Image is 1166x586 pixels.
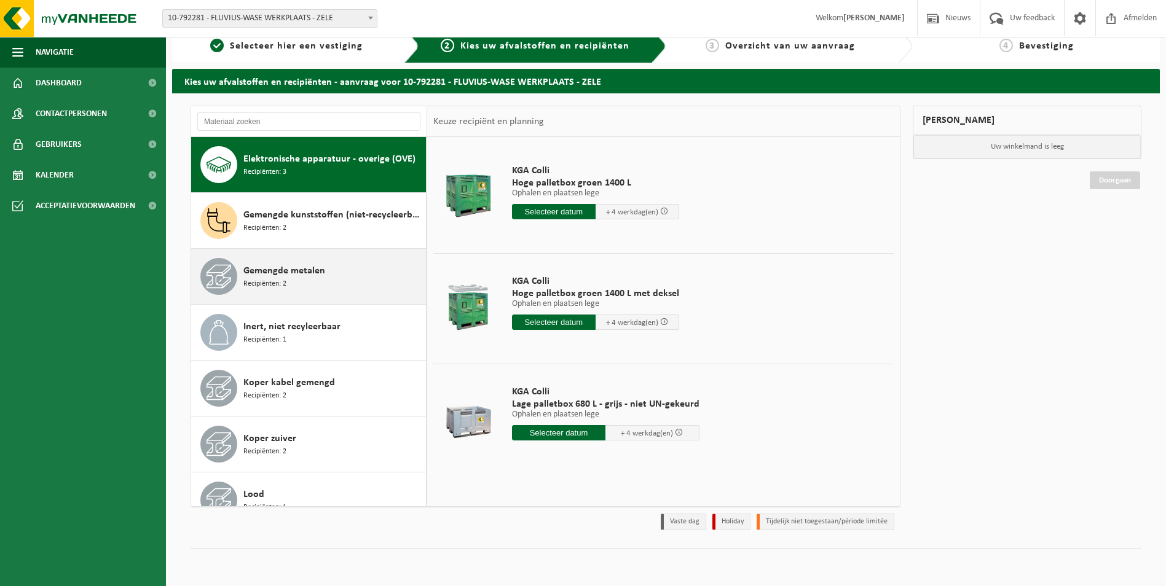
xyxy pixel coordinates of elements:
span: Overzicht van uw aanvraag [725,41,855,51]
li: Tijdelijk niet toegestaan/période limitée [757,514,894,530]
span: Contactpersonen [36,98,107,129]
h2: Kies uw afvalstoffen en recipiënten - aanvraag voor 10-792281 - FLUVIUS-WASE WERKPLAATS - ZELE [172,69,1160,93]
span: Kalender [36,160,74,190]
span: Lage palletbox 680 L - grijs - niet UN-gekeurd [512,398,699,410]
span: Gemengde metalen [243,264,325,278]
span: KGA Colli [512,275,679,287]
a: 1Selecteer hier een vestiging [178,39,395,53]
span: Hoge palletbox groen 1400 L met deksel [512,287,679,300]
span: + 4 werkdag(en) [621,429,673,437]
li: Vaste dag [661,514,706,530]
span: Recipiënten: 1 [243,502,286,514]
button: Elektronische apparatuur - overige (OVE) Recipiënten: 3 [191,137,427,193]
span: Koper zuiver [243,431,296,446]
span: 4 [999,39,1013,52]
li: Holiday [712,514,750,530]
span: Recipiënten: 3 [243,166,286,178]
span: Hoge palletbox groen 1400 L [512,177,679,189]
input: Selecteer datum [512,425,606,440]
span: Dashboard [36,68,82,98]
span: 2 [441,39,454,52]
input: Selecteer datum [512,204,596,219]
span: Recipiënten: 2 [243,222,286,234]
p: Ophalen en plaatsen lege [512,410,699,419]
span: KGA Colli [512,386,699,398]
a: Doorgaan [1090,171,1140,189]
span: + 4 werkdag(en) [606,319,658,327]
button: Inert, niet recyleerbaar Recipiënten: 1 [191,305,427,361]
button: Gemengde kunststoffen (niet-recycleerbaar), exclusief PVC Recipiënten: 2 [191,193,427,249]
span: Lood [243,487,264,502]
span: Inert, niet recyleerbaar [243,319,341,334]
button: Koper kabel gemengd Recipiënten: 2 [191,361,427,416]
button: Gemengde metalen Recipiënten: 2 [191,249,427,305]
span: Recipiënten: 2 [243,390,286,402]
p: Ophalen en plaatsen lege [512,300,679,308]
span: Navigatie [36,37,74,68]
span: 1 [210,39,224,52]
span: + 4 werkdag(en) [606,208,658,216]
span: Koper kabel gemengd [243,375,335,390]
span: Recipiënten: 2 [243,446,286,458]
span: Selecteer hier een vestiging [230,41,363,51]
span: Elektronische apparatuur - overige (OVE) [243,152,416,166]
input: Selecteer datum [512,314,596,330]
strong: [PERSON_NAME] [843,14,905,23]
div: Keuze recipiënt en planning [427,106,550,137]
span: Gebruikers [36,129,82,160]
span: Bevestiging [1019,41,1074,51]
span: 10-792281 - FLUVIUS-WASE WERKPLAATS - ZELE [163,10,377,27]
button: Koper zuiver Recipiënten: 2 [191,416,427,472]
p: Uw winkelmand is leeg [913,135,1141,158]
span: KGA Colli [512,165,679,177]
span: 3 [706,39,719,52]
input: Materiaal zoeken [197,112,420,131]
span: Gemengde kunststoffen (niet-recycleerbaar), exclusief PVC [243,208,423,222]
div: [PERSON_NAME] [913,106,1141,135]
span: 10-792281 - FLUVIUS-WASE WERKPLAATS - ZELE [162,9,377,28]
button: Lood Recipiënten: 1 [191,472,427,528]
p: Ophalen en plaatsen lege [512,189,679,198]
span: Recipiënten: 2 [243,278,286,290]
span: Kies uw afvalstoffen en recipiënten [460,41,629,51]
span: Acceptatievoorwaarden [36,190,135,221]
span: Recipiënten: 1 [243,334,286,346]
